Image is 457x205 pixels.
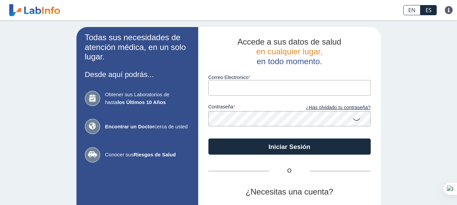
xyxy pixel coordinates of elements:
[208,104,290,111] label: contraseña
[105,123,190,131] span: cerca de usted
[105,124,155,129] b: Encontrar un Doctor
[269,167,310,175] span: O
[403,5,420,15] a: EN
[134,152,176,157] b: Riesgos de Salud
[256,47,322,56] span: en cualquier lugar,
[290,104,371,111] a: ¿Has olvidado tu contraseña?
[117,99,166,105] b: los Últimos 10 Años
[85,33,190,62] h2: Todas sus necesidades de atención médica, en un solo lugar.
[397,179,450,198] iframe: Help widget launcher
[208,187,371,197] h2: ¿Necesitas una cuenta?
[257,57,322,66] span: en todo momento.
[420,5,437,15] a: ES
[105,91,190,106] span: Obtener sus Laboratorios de hasta
[105,151,190,159] span: Conocer sus
[85,70,190,79] h3: Desde aquí podrás...
[237,37,341,46] span: Accede a sus datos de salud
[208,75,371,80] label: Correo Electronico
[208,138,371,155] button: Iniciar Sesión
